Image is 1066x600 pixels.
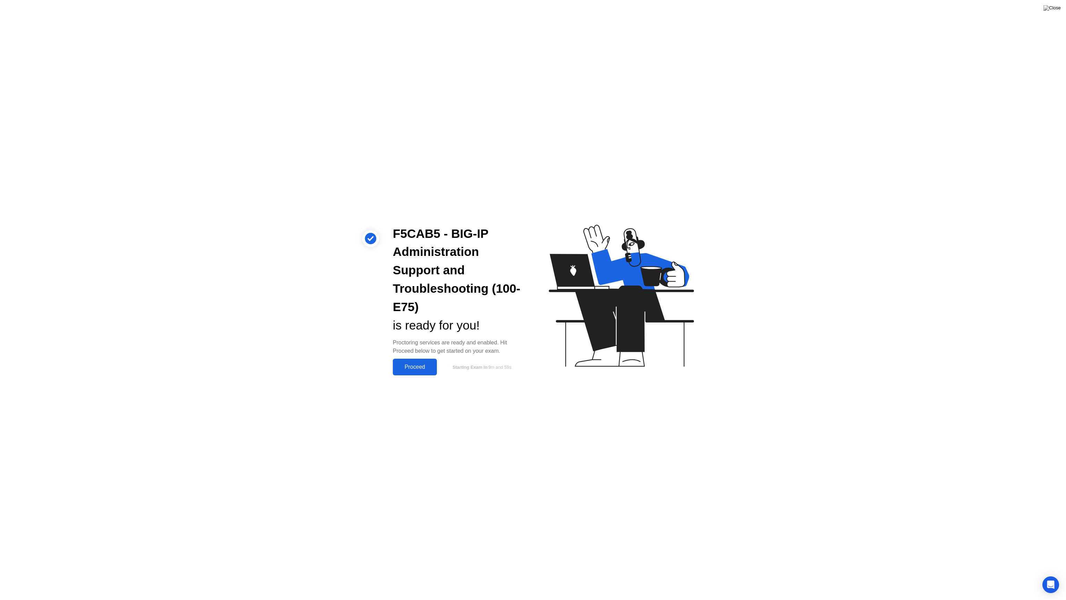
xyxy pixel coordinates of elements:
[393,225,522,316] div: F5CAB5 - BIG-IP Administration Support and Troubleshooting (100-E75)
[393,339,522,355] div: Proctoring services are ready and enabled. Hit Proceed below to get started on your exam.
[393,359,437,375] button: Proceed
[1043,5,1061,11] img: Close
[1042,576,1059,593] div: Open Intercom Messenger
[395,364,435,370] div: Proceed
[393,316,522,335] div: is ready for you!
[440,360,522,374] button: Starting Exam in9m and 59s
[488,365,511,370] span: 9m and 59s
